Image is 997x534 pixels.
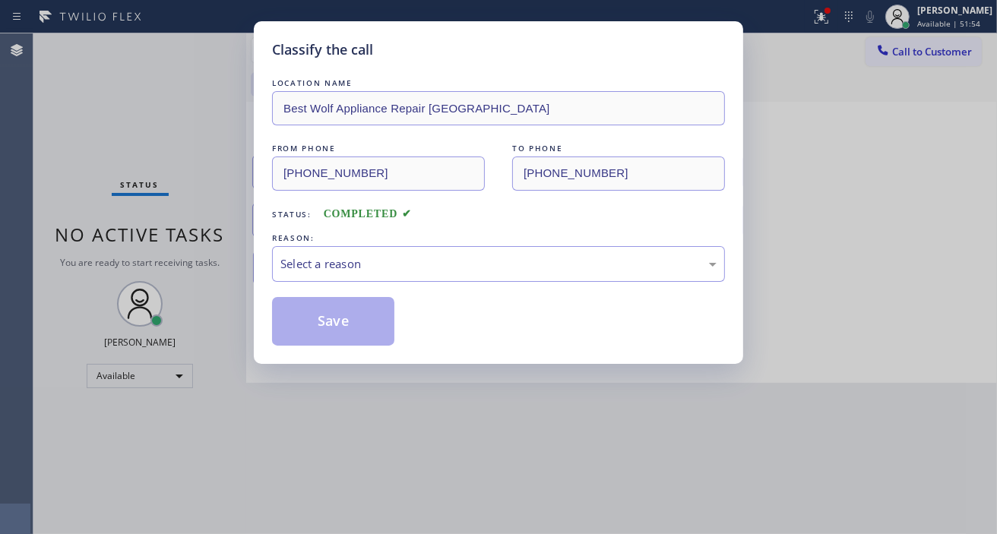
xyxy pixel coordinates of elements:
span: COMPLETED [324,208,412,220]
h5: Classify the call [272,39,373,60]
button: Save [272,297,394,346]
div: LOCATION NAME [272,75,725,91]
span: Status: [272,209,312,220]
div: Select a reason [280,255,717,273]
div: TO PHONE [512,141,725,156]
div: REASON: [272,230,725,246]
input: To phone [512,156,725,191]
div: FROM PHONE [272,141,485,156]
input: From phone [272,156,485,191]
